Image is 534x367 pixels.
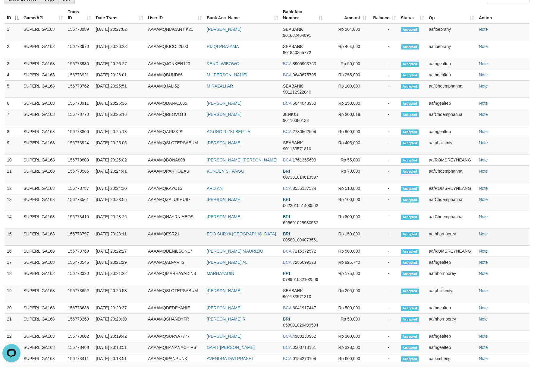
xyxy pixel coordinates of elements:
span: Copy 7115372572 to clipboard [293,249,316,254]
td: AAAAMQJALI52 [146,81,204,98]
span: Copy 901840355772 to clipboard [283,50,311,55]
td: 156773911 [65,98,93,109]
td: - [369,183,398,194]
td: SUPERLIGA168 [21,257,65,268]
td: Rp 500,000 [325,302,369,314]
td: aafChoemphanna [426,166,476,183]
th: Date Trans.: activate to sort column ascending [93,6,146,24]
a: EDO SURYA [GEOGRAPHIC_DATA] [207,231,276,236]
span: Copy 6041917447 to clipboard [293,305,316,310]
td: aafngealtep [426,126,476,137]
td: AAAAMQKAYO15 [146,183,204,194]
td: 8 [5,126,21,137]
td: SUPERLIGA168 [21,228,65,246]
td: SUPERLIGA168 [21,246,65,257]
a: Note [479,61,488,66]
td: [DATE] 20:23:26 [93,211,146,228]
td: SUPERLIGA168 [21,109,65,126]
span: Accepted [401,186,419,191]
span: Accepted [401,73,419,78]
td: [DATE] 20:25:05 [93,137,146,155]
td: Rp 464,000 [325,41,369,58]
td: Rp 205,000 [325,285,369,302]
td: [DATE] 20:23:11 [93,228,146,246]
a: Note [479,44,488,49]
td: 5 [5,81,21,98]
td: aafnhornborey [426,228,476,246]
span: Copy 901112922840 to clipboard [283,90,311,94]
a: MARHAYADIN [207,271,234,276]
a: Note [479,197,488,202]
a: Note [479,288,488,293]
td: [DATE] 20:25:02 [93,155,146,166]
a: Note [479,214,488,219]
th: Status: activate to sort column ascending [398,6,426,24]
span: Accepted [401,249,419,254]
td: 14 [5,211,21,228]
th: Game/API: activate to sort column ascending [21,6,65,24]
span: Copy 8905963763 to clipboard [293,61,316,66]
span: BCA [283,101,291,106]
td: aafROMSREYNEANG [426,183,476,194]
td: 20 [5,302,21,314]
td: aafChoemphanna [426,194,476,211]
span: JENIUS [283,112,298,117]
td: [DATE] 20:19:42 [93,331,146,342]
td: AAAAMQDENILSON17 [146,246,204,257]
td: - [369,24,398,41]
a: Note [479,356,488,361]
span: Copy 062201051400502 to clipboard [283,203,318,208]
span: BCA [283,129,291,134]
td: AAAAMQDEDEYANIE [146,302,204,314]
td: - [369,166,398,183]
th: ID: activate to sort column descending [5,6,21,24]
span: SEABANK [283,44,303,49]
td: 156773561 [65,194,93,211]
td: [DATE] 20:20:30 [93,314,146,331]
span: BCA [283,249,291,254]
td: 156773636 [65,302,93,314]
span: Accepted [401,289,419,294]
td: - [369,268,398,285]
td: 1 [5,24,21,41]
td: AAAAMQSLOTERSABUM [146,137,204,155]
td: 3 [5,58,21,69]
td: 156773921 [65,69,93,81]
td: 156773800 [65,155,93,166]
td: Rp 800,000 [325,211,369,228]
td: Rp 925,740 [325,257,369,268]
td: - [369,194,398,211]
td: SUPERLIGA168 [21,183,65,194]
td: 4 [5,69,21,81]
td: 13 [5,194,21,211]
span: Copy 005801004073561 to clipboard [283,238,318,242]
td: - [369,246,398,257]
td: - [369,314,398,331]
a: Note [479,186,488,191]
td: aafChoemphanna [426,109,476,126]
span: SEABANK [283,140,303,145]
td: - [369,331,398,342]
th: Op: activate to sort column ascending [426,6,476,24]
td: AAAAMQPARHOBAS [146,166,204,183]
span: Accepted [401,317,419,322]
a: Note [479,101,488,106]
td: AAAAMQESR21 [146,228,204,246]
span: Copy 901183571810 to clipboard [283,146,311,151]
td: 12 [5,183,21,194]
td: 156773970 [65,41,93,58]
td: - [369,58,398,69]
td: [DATE] 20:20:37 [93,302,146,314]
td: 156773930 [65,58,93,69]
td: Rp 900,000 [325,126,369,137]
span: SEABANK [283,288,303,293]
a: DAFIT [PERSON_NAME] [207,345,255,350]
span: BRI [283,169,290,174]
td: 9 [5,137,21,155]
th: Bank Acc. Number: activate to sort column ascending [281,6,325,24]
a: [PERSON_NAME] AL [207,260,247,265]
a: Note [479,345,488,350]
a: [PERSON_NAME] R [207,317,246,321]
a: Note [479,334,488,339]
td: 15 [5,228,21,246]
